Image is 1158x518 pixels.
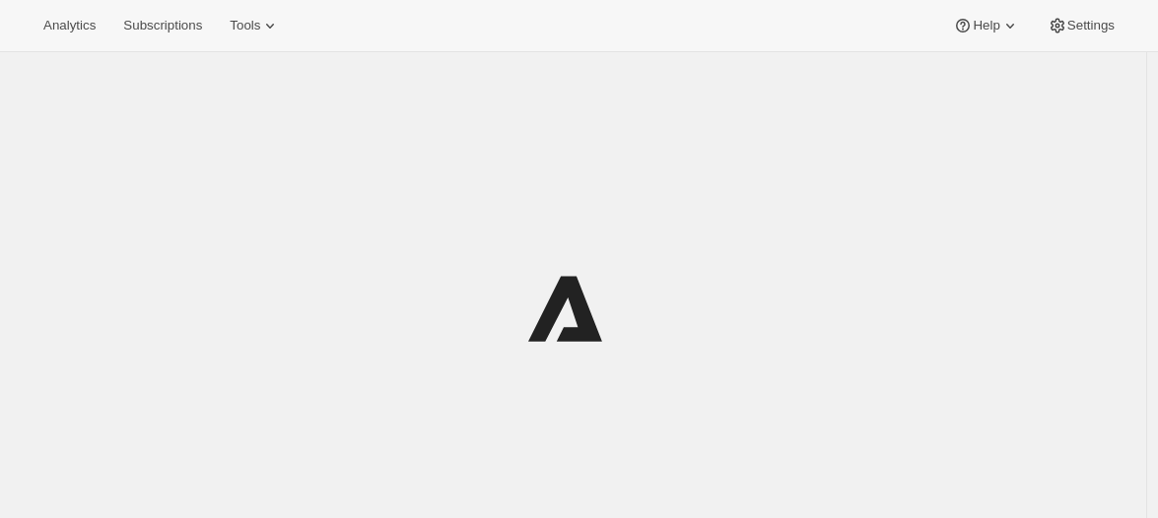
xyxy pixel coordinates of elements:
button: Analytics [32,12,107,39]
span: Subscriptions [123,18,202,33]
span: Settings [1067,18,1115,33]
span: Help [973,18,999,33]
button: Tools [218,12,292,39]
span: Tools [230,18,260,33]
button: Subscriptions [111,12,214,39]
button: Settings [1036,12,1126,39]
span: Analytics [43,18,96,33]
button: Help [941,12,1031,39]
